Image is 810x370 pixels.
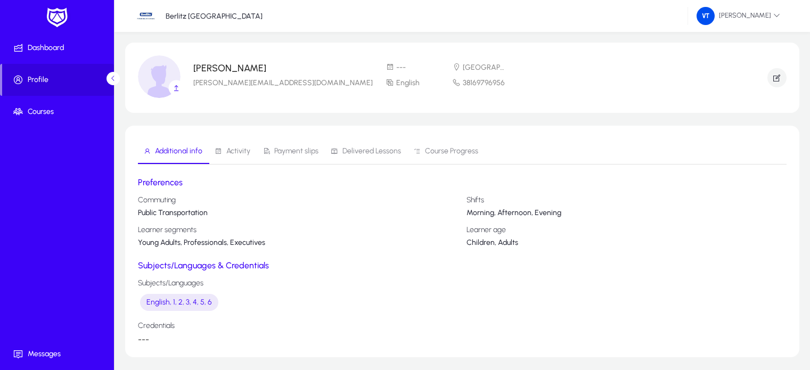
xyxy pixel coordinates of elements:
h4: Learner age [467,226,787,234]
h3: Preferences [138,177,787,187]
span: English, 1, 2, 3, 4, 5, 6 [146,298,212,307]
span: English [396,78,420,87]
p: [PERSON_NAME] [193,63,373,73]
span: --- [138,334,149,344]
span: Messages [2,349,116,359]
p: Young Adults, Professionals, Executives [138,239,459,247]
span: [GEOGRAPHIC_DATA] [463,63,508,72]
p: Children, Adults [467,239,787,247]
span: Dashboard [2,43,116,53]
h4: Subjects/Languages [138,279,787,287]
img: profile_image [138,55,181,98]
h4: Commuting [138,196,459,204]
img: white-logo.png [44,6,70,29]
a: Courses [2,96,116,128]
h4: Credentials [138,322,787,330]
p: [PERSON_NAME][EMAIL_ADDRESS][DOMAIN_NAME] [193,78,373,88]
img: 235.png [697,7,715,25]
img: 34.jpg [136,6,156,26]
h4: Shifts [467,196,787,204]
span: --- [396,63,406,72]
button: [PERSON_NAME] [688,6,789,26]
span: Activity [226,147,250,155]
span: Profile [2,75,114,85]
span: Additional info [155,147,202,155]
span: Payment slips [274,147,318,155]
h3: Subjects/Languages & Credentials [138,260,787,270]
span: [PERSON_NAME] [697,7,780,25]
span: Courses [2,106,116,117]
span: Course Progress [425,147,478,155]
span: Delivered Lessons [342,147,401,155]
h4: Learner segments [138,226,459,234]
span: 38169796956 [463,78,505,87]
p: Public Transportation [138,209,459,217]
a: Messages [2,338,116,370]
a: Dashboard [2,32,116,64]
p: Berlitz [GEOGRAPHIC_DATA] [166,12,263,21]
p: Morning, Afternoon, Evening [467,209,787,217]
